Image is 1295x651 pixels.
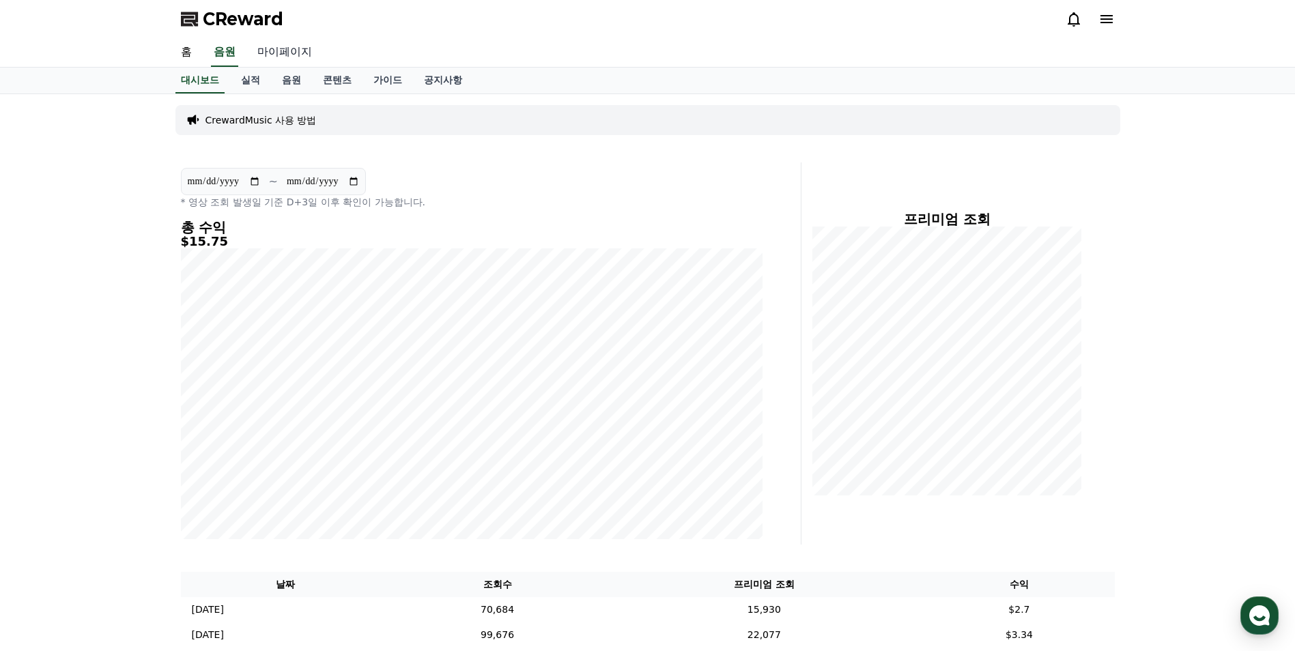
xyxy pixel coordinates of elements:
[203,8,283,30] span: CReward
[181,572,390,597] th: 날짜
[269,173,278,190] p: ~
[211,453,227,464] span: 설정
[125,454,141,465] span: 대화
[181,8,283,30] a: CReward
[271,68,312,93] a: 음원
[312,68,362,93] a: 콘텐츠
[390,572,605,597] th: 조회수
[181,235,763,248] h5: $15.75
[413,68,473,93] a: 공지사항
[924,597,1114,622] td: $2.7
[390,597,605,622] td: 70,684
[362,68,413,93] a: 가이드
[604,572,924,597] th: 프리미엄 조회
[181,195,763,209] p: * 영상 조회 발생일 기준 D+3일 이후 확인이 가능합니다.
[246,38,323,67] a: 마이페이지
[924,622,1114,648] td: $3.34
[90,433,176,467] a: 대화
[211,38,238,67] a: 음원
[604,622,924,648] td: 22,077
[176,433,262,467] a: 설정
[4,433,90,467] a: 홈
[175,68,225,93] a: 대시보드
[205,113,317,127] a: CrewardMusic 사용 방법
[192,628,224,642] p: [DATE]
[181,220,763,235] h4: 총 수익
[192,603,224,617] p: [DATE]
[230,68,271,93] a: 실적
[924,572,1114,597] th: 수익
[390,622,605,648] td: 99,676
[170,38,203,67] a: 홈
[812,212,1082,227] h4: 프리미엄 조회
[43,453,51,464] span: 홈
[604,597,924,622] td: 15,930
